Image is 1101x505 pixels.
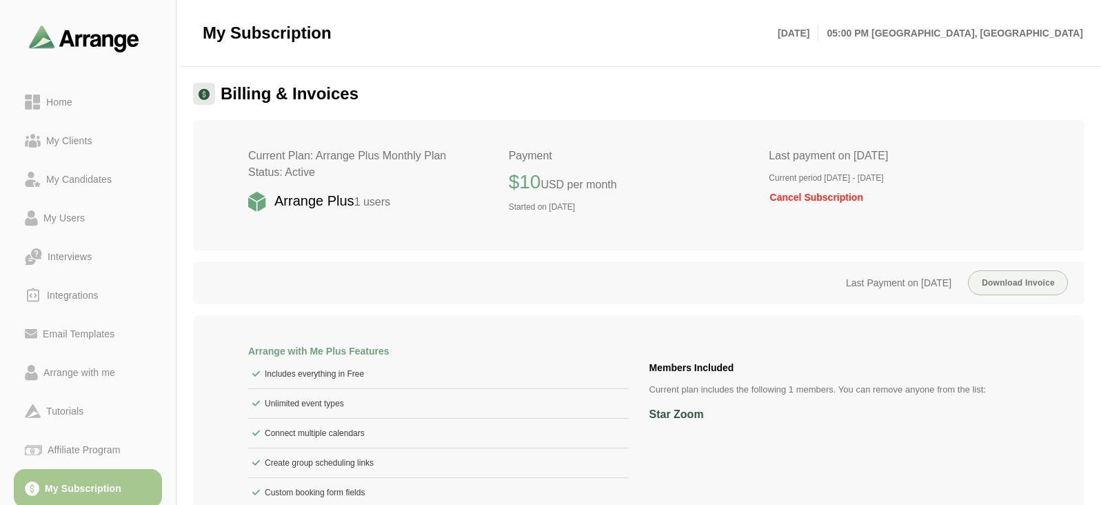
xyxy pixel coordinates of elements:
[248,359,629,389] li: Includes everything in Free
[14,121,162,160] a: My Clients
[846,276,951,290] p: Last Payment on [DATE]
[38,364,121,381] div: Arrange with me
[41,94,78,110] div: Home
[354,196,390,208] span: 1 users
[14,276,162,315] a: Integrations
[41,171,117,188] div: My Candidates
[649,398,1030,431] li: Star Zoom
[42,442,125,458] div: Affiliate Program
[981,278,1055,288] span: Download Invoice
[38,210,90,226] div: My Users
[39,480,127,497] div: My Subscription
[14,430,162,469] a: Affiliate Program
[14,392,162,430] a: Tutorials
[649,359,1030,376] h2: Members Included
[649,382,1030,398] p: Current plan includes the following 1 members. You can remove anyone from the list:
[29,25,139,52] img: arrangeai-name-small-logo.4d2b8aee.svg
[37,326,120,342] div: Email Templates
[248,148,509,181] h2: Current Plan: Arrange Plus Monthly Plan Status: Active
[14,237,162,276] a: Interviews
[968,270,1068,295] button: Download Invoice
[248,343,629,359] h2: Arrange with Me Plus Features
[14,353,162,392] a: Arrange with me
[769,192,863,203] button: Cancel Subscription
[221,83,358,104] h1: Billing & Invoices
[14,83,162,121] a: Home
[509,148,769,164] p: Payment
[41,132,98,149] div: My Clients
[509,201,769,212] p: Started on [DATE]
[818,25,1083,41] p: 05:00 PM [GEOGRAPHIC_DATA], [GEOGRAPHIC_DATA]
[778,25,818,41] p: [DATE]
[203,23,332,43] span: My Subscription
[14,199,162,237] a: My Users
[541,179,616,190] span: USD per month
[14,160,162,199] a: My Candidates
[248,448,629,478] li: Create group scheduling links
[14,315,162,353] a: Email Templates
[248,419,629,448] li: Connect multiple calendars
[769,148,1029,164] p: Last payment on [DATE]
[769,172,1029,184] p: Current period [DATE] - [DATE]
[274,193,354,208] strong: Arrange Plus
[509,171,541,192] strong: $10
[42,248,97,265] div: Interviews
[248,389,629,419] li: Unlimited event types
[41,403,89,419] div: Tutorials
[41,287,104,304] div: Integrations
